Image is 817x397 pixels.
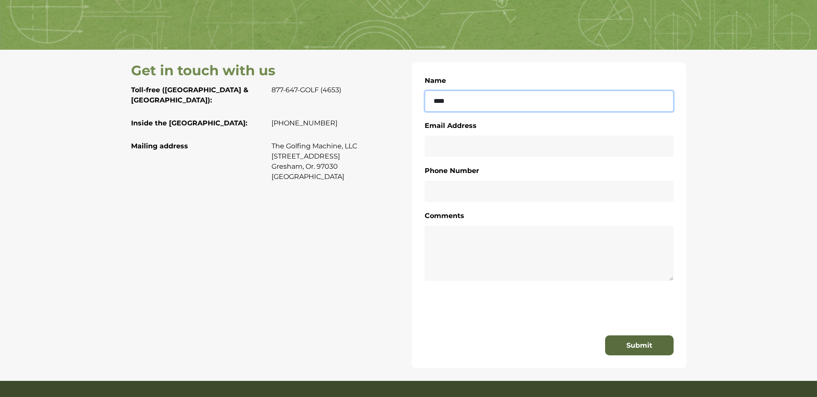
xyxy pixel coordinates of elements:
[425,296,524,321] iframe: reCAPTCHA
[131,86,249,104] strong: Toll-free ([GEOGRAPHIC_DATA] & [GEOGRAPHIC_DATA]):
[425,165,479,176] label: Phone Number
[131,62,406,79] h2: Get in touch with us
[425,75,446,86] label: Name
[131,119,247,127] strong: Inside the [GEOGRAPHIC_DATA]:
[271,118,406,128] p: [PHONE_NUMBER]
[605,335,674,356] button: Submit
[425,210,464,221] label: Comments
[271,85,406,95] p: 877-647-GOLF (4653)
[131,142,188,150] strong: Mailing address
[271,141,406,182] p: The Golfing Machine, LLC [STREET_ADDRESS] Gresham, Or. 97030 [GEOGRAPHIC_DATA]
[425,120,477,131] label: Email Address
